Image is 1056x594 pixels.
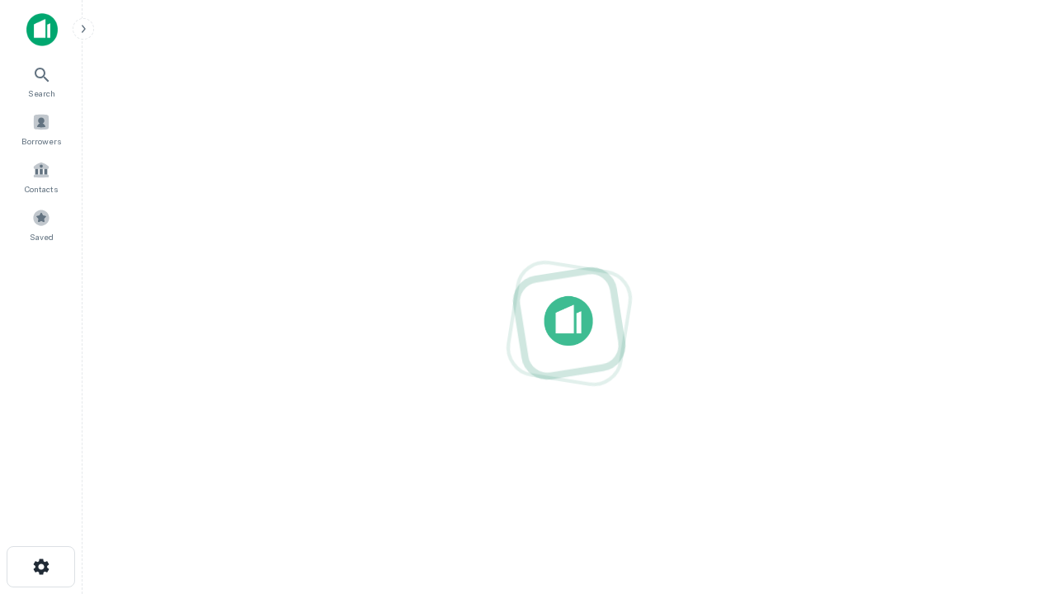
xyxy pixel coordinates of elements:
a: Contacts [5,154,78,199]
span: Contacts [25,182,58,196]
span: Search [28,87,55,100]
span: Saved [30,230,54,243]
span: Borrowers [21,134,61,148]
img: capitalize-icon.png [26,13,58,46]
a: Search [5,59,78,103]
a: Borrowers [5,106,78,151]
a: Saved [5,202,78,247]
iframe: Chat Widget [973,409,1056,488]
